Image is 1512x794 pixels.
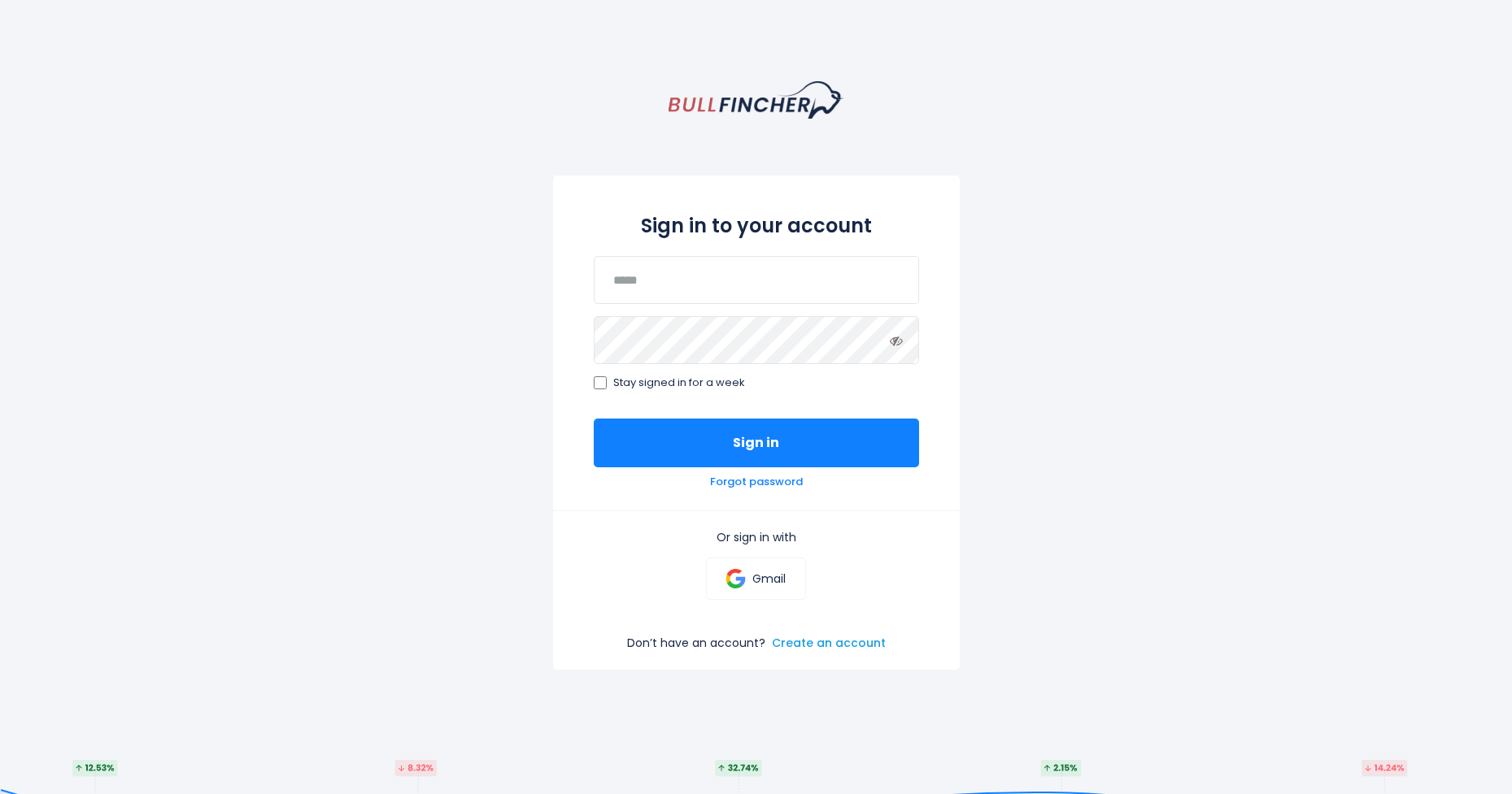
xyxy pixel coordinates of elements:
[752,571,786,586] p: Gmail
[594,419,919,467] button: Sign in
[594,211,919,240] h2: Sign in to your account
[710,475,803,489] a: Forgot password
[669,81,843,119] a: homepage
[613,376,745,390] span: Stay signed in for a week
[594,376,607,389] input: Stay signed in for a week
[594,530,919,545] p: Or sign in with
[706,558,806,600] a: Gmail
[627,636,765,650] p: Don’t have an account?
[772,636,886,650] a: Create an account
